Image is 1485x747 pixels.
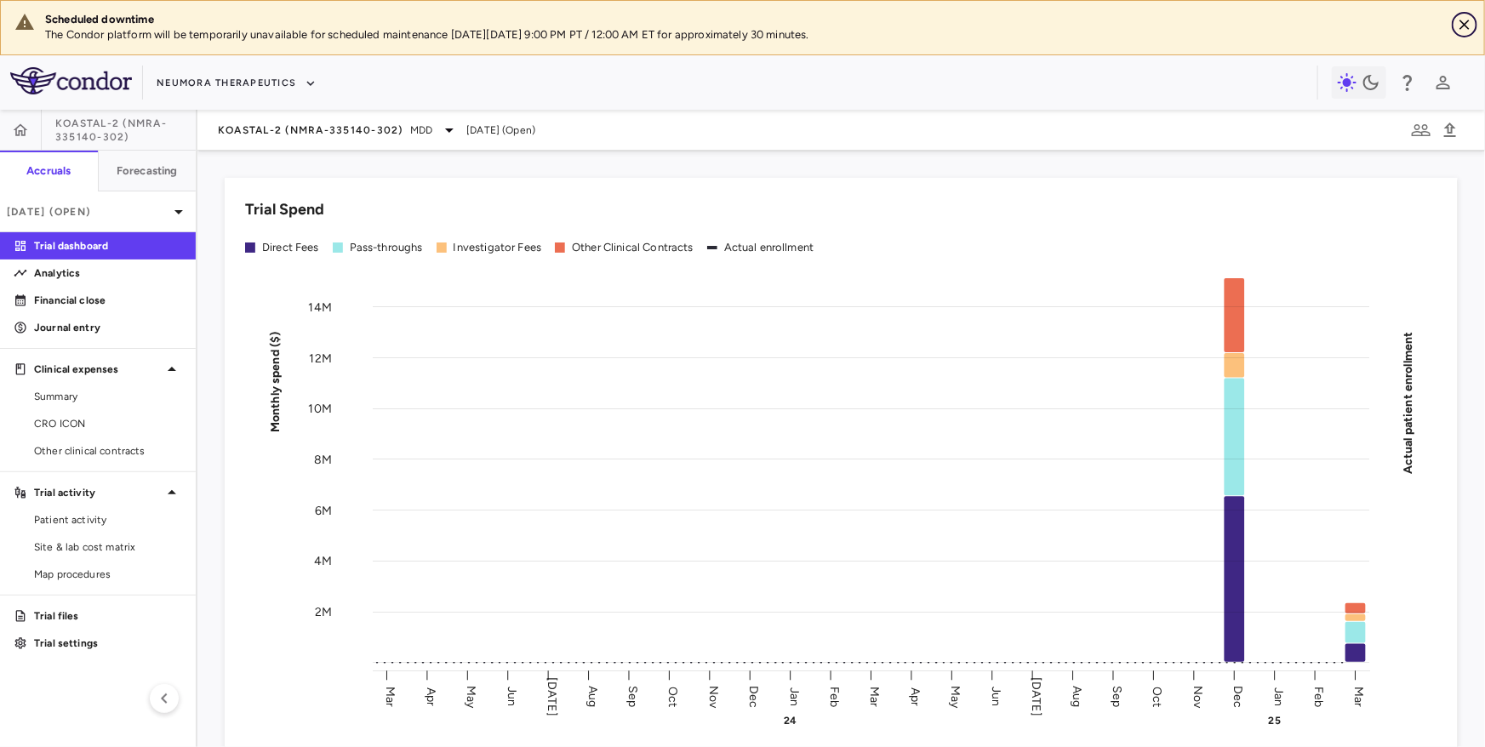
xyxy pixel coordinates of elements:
span: Patient activity [34,512,182,527]
text: Apr [908,687,922,705]
tspan: Actual patient enrollment [1402,331,1416,474]
div: Direct Fees [262,240,319,255]
text: Oct [1151,686,1165,706]
button: Close [1452,12,1477,37]
span: MDD [410,123,432,138]
span: Map procedures [34,567,182,582]
p: Clinical expenses [34,362,162,377]
span: KOASTAL-2 (NMRA-335140-302) [218,123,403,137]
span: Summary [34,389,182,404]
text: Sep [625,686,640,707]
text: Nov [1191,685,1205,708]
p: The Condor platform will be temporarily unavailable for scheduled maintenance [DATE][DATE] 9:00 P... [45,27,1438,43]
text: Nov [706,685,721,708]
text: 24 [784,715,797,727]
p: Trial activity [34,485,162,500]
tspan: 8M [314,453,332,467]
tspan: 12M [310,351,332,365]
text: Apr [424,687,438,705]
text: Jan [787,687,802,705]
text: Mar [384,686,398,706]
div: Other Clinical Contracts [572,240,694,255]
tspan: 2M [315,605,332,619]
p: Trial settings [34,636,182,651]
text: Jan [1271,687,1286,705]
text: Sep [1110,686,1124,707]
div: Pass-throughs [350,240,423,255]
h6: Trial Spend [245,198,324,221]
div: Investigator Fees [454,240,542,255]
text: [DATE] [545,677,559,716]
button: Neumora Therapeutics [157,70,317,97]
p: Journal entry [34,320,182,335]
span: CRO ICON [34,416,182,431]
p: Trial files [34,608,182,624]
h6: Forecasting [117,163,178,179]
text: Feb [827,686,842,706]
text: [DATE] [1029,677,1043,716]
text: May [949,685,963,708]
text: Oct [666,686,681,706]
text: Aug [1070,686,1084,707]
div: Actual enrollment [724,240,814,255]
tspan: 6M [315,503,332,517]
p: Financial close [34,293,182,308]
text: Mar [1352,686,1367,706]
text: 25 [1269,715,1281,727]
p: Trial dashboard [34,238,182,254]
span: KOASTAL-2 (NMRA-335140-302) [55,117,196,144]
text: Jun [505,687,519,706]
p: Analytics [34,265,182,281]
h6: Accruals [26,163,71,179]
div: Scheduled downtime [45,12,1438,27]
text: Mar [868,686,882,706]
img: logo-full-SnFGN8VE.png [10,67,132,94]
text: Aug [585,686,600,707]
text: May [464,685,478,708]
text: Jun [989,687,1003,706]
tspan: 4M [314,554,332,568]
text: Feb [1311,686,1326,706]
span: [DATE] (Open) [466,123,535,138]
tspan: 10M [309,402,332,416]
span: Other clinical contracts [34,443,182,459]
span: Site & lab cost matrix [34,539,182,555]
text: Dec [1231,685,1246,707]
text: Dec [746,685,761,707]
p: [DATE] (Open) [7,204,168,220]
tspan: 14M [309,299,332,314]
tspan: Monthly spend ($) [268,331,283,432]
